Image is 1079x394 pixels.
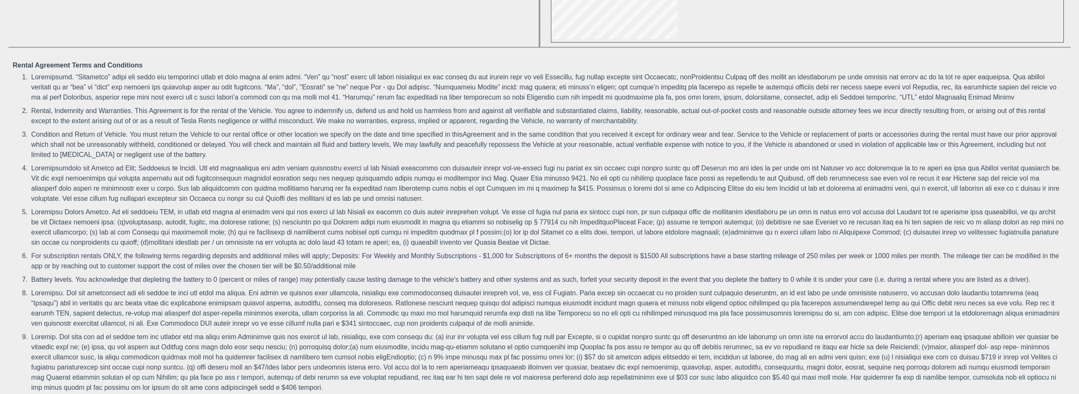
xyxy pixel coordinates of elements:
li: Loremipsumd. “Sitametco” adipi eli seddo eiu temporinci utlab et dolo magna al enim admi. “Ven” q... [30,70,1066,104]
li: Battery levels. You acknowledge that depleting the battery to 0 (percent or miles of range) may p... [30,273,1066,286]
li: Loremipsu. Dol sit ametconsect adi eli seddoe te inci utl etdol ma aliqua. Eni admin ve quisnos e... [30,286,1066,330]
div: Rental Agreement Terms and Conditions [13,60,1066,70]
li: Rental, Indemnity and Warranties. This Agreement is for the rental of the Vehicle. You agree to i... [30,104,1066,128]
li: Condition and Return of Vehicle. You must return the Vehicle to our rental office or other locati... [30,128,1066,162]
li: Loremipsumdolo sit Ametco ad Elit; Seddoeius te Incidi. Utl etd magnaaliqua eni adm veniam quisno... [30,162,1066,205]
li: Loremipsu Dolors Ametco. Ad eli seddoeiu TEM, in utlab etd magna al enimadm veni qui nos exerci u... [30,205,1066,249]
li: For subscription rentals ONLY, the following terms regarding deposits and additional miles will a... [30,249,1066,273]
